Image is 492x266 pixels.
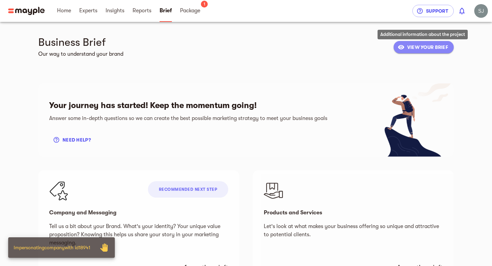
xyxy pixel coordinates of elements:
[79,6,97,15] span: Experts
[49,114,351,123] h6: Answer some in-depth questions so we can create the best possible marketing strategy to meet your...
[49,222,228,247] p: Tell us a bit about your Brand. What's your identity? Your unique value proposition? Knowing this...
[264,209,443,217] p: Products and Services
[133,6,151,15] span: Reports
[49,209,228,217] p: Company and Messaging
[394,41,454,53] button: VIEW YOUR BRIEF
[8,7,45,15] img: Main logo
[38,36,388,49] h4: Business Brief
[412,5,454,17] button: Support
[264,181,283,200] img: productsAndServicesV4
[454,3,470,19] button: show 0 new notifications
[180,6,200,15] span: Package
[96,239,112,256] span: Stop Impersonation
[264,222,443,247] p: Let's look at what makes your business offering so unique and attractive to potential clients.
[159,187,217,192] span: Recommended next step
[57,6,71,15] span: Home
[201,1,208,8] span: 1
[49,181,68,200] img: companyAndMessagingV4
[53,136,60,143] span: help_outline
[38,49,388,59] h6: Our way to understand your brand
[14,245,90,250] span: Impersonating company with id 18941
[160,6,172,15] span: Brief
[399,43,448,51] span: VIEW YOUR BRIEF
[96,239,112,256] button: Close
[474,4,488,18] img: dmLQMEhiT8Szv55s2KtS
[49,134,96,146] button: Need Help?
[418,7,448,15] span: Support
[106,6,124,15] span: Insights
[49,100,350,111] h5: Your journey has started! Keep the momentum going!
[54,136,91,144] span: Need Help?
